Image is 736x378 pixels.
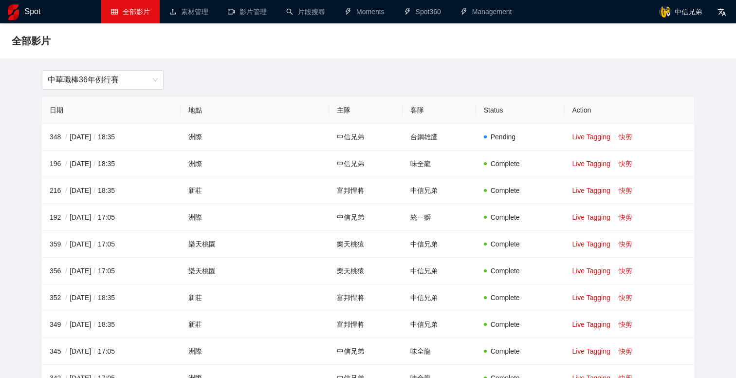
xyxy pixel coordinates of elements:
[491,160,520,168] span: Complete
[491,133,515,141] span: Pending
[63,347,70,355] span: /
[329,284,403,311] td: 富邦悍將
[42,284,181,311] td: 352 [DATE] 18:35
[91,160,98,168] span: /
[181,311,329,338] td: 新莊
[91,213,98,221] span: /
[42,97,181,124] th: 日期
[42,258,181,284] td: 356 [DATE] 17:05
[572,213,610,221] a: Live Tagging
[91,187,98,194] span: /
[491,321,520,328] span: Complete
[572,187,610,194] a: Live Tagging
[572,240,610,248] a: Live Tagging
[42,177,181,204] td: 216 [DATE] 18:35
[181,151,329,177] td: 洲際
[572,321,610,328] a: Live Tagging
[619,321,632,328] a: 快剪
[403,231,476,258] td: 中信兄弟
[572,160,610,168] a: Live Tagging
[403,284,476,311] td: 中信兄弟
[619,347,632,355] a: 快剪
[491,187,520,194] span: Complete
[123,8,150,16] span: 全部影片
[181,258,329,284] td: 樂天桃園
[491,213,520,221] span: Complete
[181,284,329,311] td: 新莊
[619,133,632,141] a: 快剪
[286,8,325,16] a: search片段搜尋
[63,213,70,221] span: /
[329,151,403,177] td: 中信兄弟
[345,8,385,16] a: thunderboltMoments
[181,204,329,231] td: 洲際
[91,347,98,355] span: /
[181,231,329,258] td: 樂天桃園
[329,311,403,338] td: 富邦悍將
[403,97,476,124] th: 客隊
[619,294,632,302] a: 快剪
[329,258,403,284] td: 樂天桃猿
[491,347,520,355] span: Complete
[63,240,70,248] span: /
[619,187,632,194] a: 快剪
[329,177,403,204] td: 富邦悍將
[91,294,98,302] span: /
[619,240,632,248] a: 快剪
[63,294,70,302] span: /
[491,294,520,302] span: Complete
[42,231,181,258] td: 359 [DATE] 17:05
[329,124,403,151] td: 中信兄弟
[181,97,329,124] th: 地點
[42,204,181,231] td: 192 [DATE] 17:05
[181,338,329,365] td: 洲際
[63,187,70,194] span: /
[476,97,565,124] th: Status
[329,338,403,365] td: 中信兄弟
[169,8,208,16] a: upload素材管理
[564,97,694,124] th: Action
[659,6,671,18] img: avatar
[619,267,632,275] a: 快剪
[91,267,98,275] span: /
[572,294,610,302] a: Live Tagging
[181,124,329,151] td: 洲際
[111,8,118,15] span: table
[403,151,476,177] td: 味全龍
[403,124,476,151] td: 台鋼雄鷹
[572,133,610,141] a: Live Tagging
[619,213,632,221] a: 快剪
[42,338,181,365] td: 345 [DATE] 17:05
[403,311,476,338] td: 中信兄弟
[91,321,98,328] span: /
[572,347,610,355] a: Live Tagging
[91,240,98,248] span: /
[491,267,520,275] span: Complete
[12,33,51,49] span: 全部影片
[63,321,70,328] span: /
[403,204,476,231] td: 統一獅
[42,311,181,338] td: 349 [DATE] 18:35
[42,151,181,177] td: 196 [DATE] 18:35
[403,258,476,284] td: 中信兄弟
[181,177,329,204] td: 新莊
[329,231,403,258] td: 樂天桃猿
[63,267,70,275] span: /
[572,267,610,275] a: Live Tagging
[63,160,70,168] span: /
[42,124,181,151] td: 348 [DATE] 18:35
[63,133,70,141] span: /
[491,240,520,248] span: Complete
[329,204,403,231] td: 中信兄弟
[91,133,98,141] span: /
[403,338,476,365] td: 味全龍
[619,160,632,168] a: 快剪
[329,97,403,124] th: 主隊
[404,8,441,16] a: thunderboltSpot360
[8,4,19,20] img: logo
[403,177,476,204] td: 中信兄弟
[460,8,512,16] a: thunderboltManagement
[48,71,158,89] span: 中華職棒36年例行賽
[228,8,267,16] a: video-camera影片管理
